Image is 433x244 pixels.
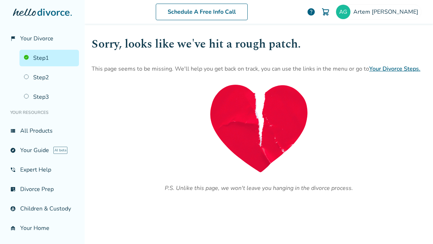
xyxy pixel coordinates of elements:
a: Step1 [19,50,79,66]
p: P.S. Unlike this page, we won't leave you hanging in the divorce process. [92,184,426,192]
a: garage_homeYour Home [6,220,79,236]
a: exploreYour GuideAI beta [6,142,79,159]
span: explore [10,147,16,153]
span: list_alt_check [10,186,16,192]
span: Your Divorce [20,35,53,43]
img: 404 [207,85,311,172]
span: Artem [PERSON_NAME] [353,8,421,16]
span: account_child [10,206,16,212]
a: help [307,8,315,16]
a: Schedule A Free Info Call [156,4,248,20]
span: AI beta [53,147,67,154]
li: Your Resources [6,105,79,120]
a: phone_in_talkExpert Help [6,161,79,178]
img: artygoldman@wonderfamily.com [336,5,350,19]
h1: Sorry, looks like we've hit a rough patch. [92,35,426,53]
img: Cart [321,8,330,16]
span: garage_home [10,225,16,231]
iframe: Chat Widget [397,209,433,244]
a: view_listAll Products [6,123,79,139]
a: Step2 [19,69,79,86]
span: view_list [10,128,16,134]
span: phone_in_talk [10,167,16,173]
a: account_childChildren & Custody [6,200,79,217]
a: flag_2Your Divorce [6,30,79,47]
span: flag_2 [10,36,16,41]
a: list_alt_checkDivorce Prep [6,181,79,198]
p: This page seems to be missing. We'll help you get back on track, you can use the links in the men... [92,65,426,73]
a: Your Divorce Steps. [369,65,420,73]
a: Step3 [19,89,79,105]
